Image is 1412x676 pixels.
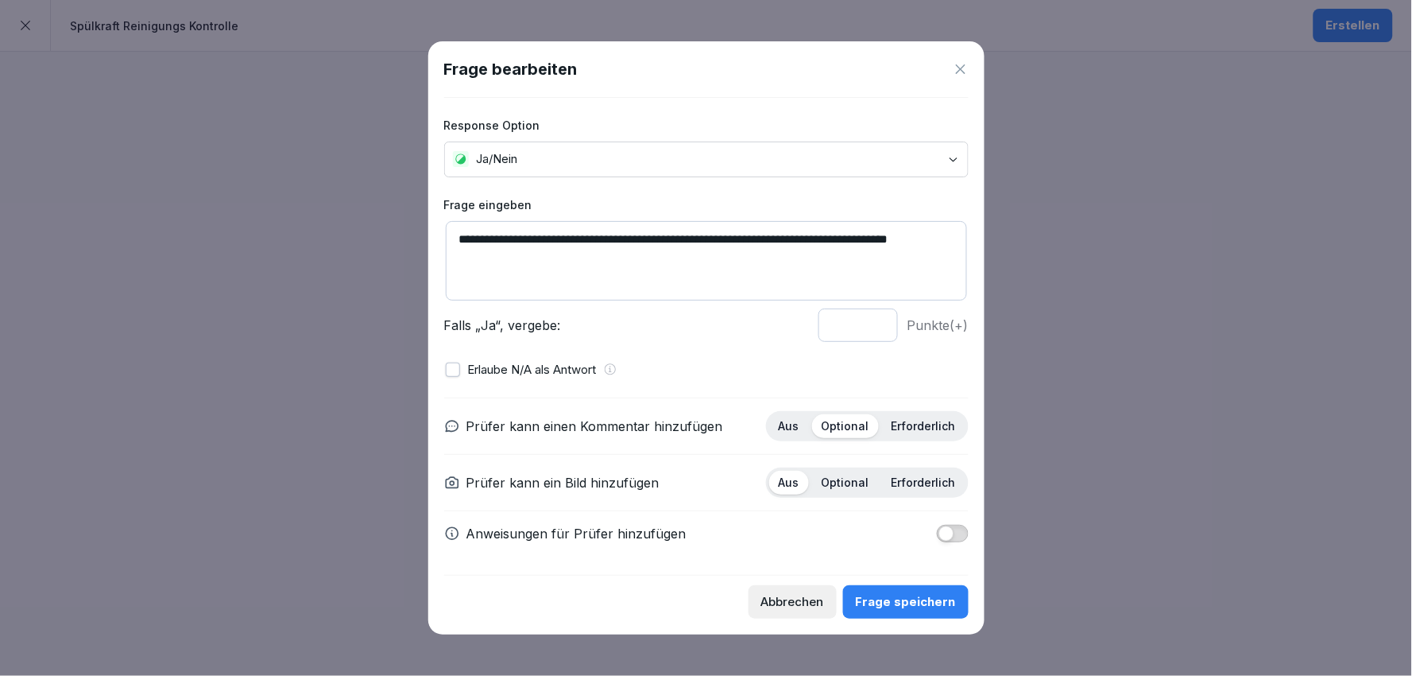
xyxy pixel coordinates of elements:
[892,476,956,490] p: Erforderlich
[822,419,869,433] p: Optional
[749,585,837,619] button: Abbrechen
[444,57,578,81] h1: Frage bearbeiten
[468,361,597,379] p: Erlaube N/A als Antwort
[761,593,824,611] div: Abbrechen
[444,316,809,335] p: Falls „Ja“, vergebe:
[822,476,869,490] p: Optional
[779,476,799,490] p: Aus
[779,419,799,433] p: Aus
[444,196,969,213] label: Frage eingeben
[466,473,660,492] p: Prüfer kann ein Bild hinzufügen
[892,419,956,433] p: Erforderlich
[856,593,956,611] div: Frage speichern
[843,585,969,619] button: Frage speichern
[444,117,969,134] label: Response Option
[907,316,969,335] p: Punkte (+)
[466,417,723,436] p: Prüfer kann einen Kommentar hinzufügen
[466,524,687,543] p: Anweisungen für Prüfer hinzufügen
